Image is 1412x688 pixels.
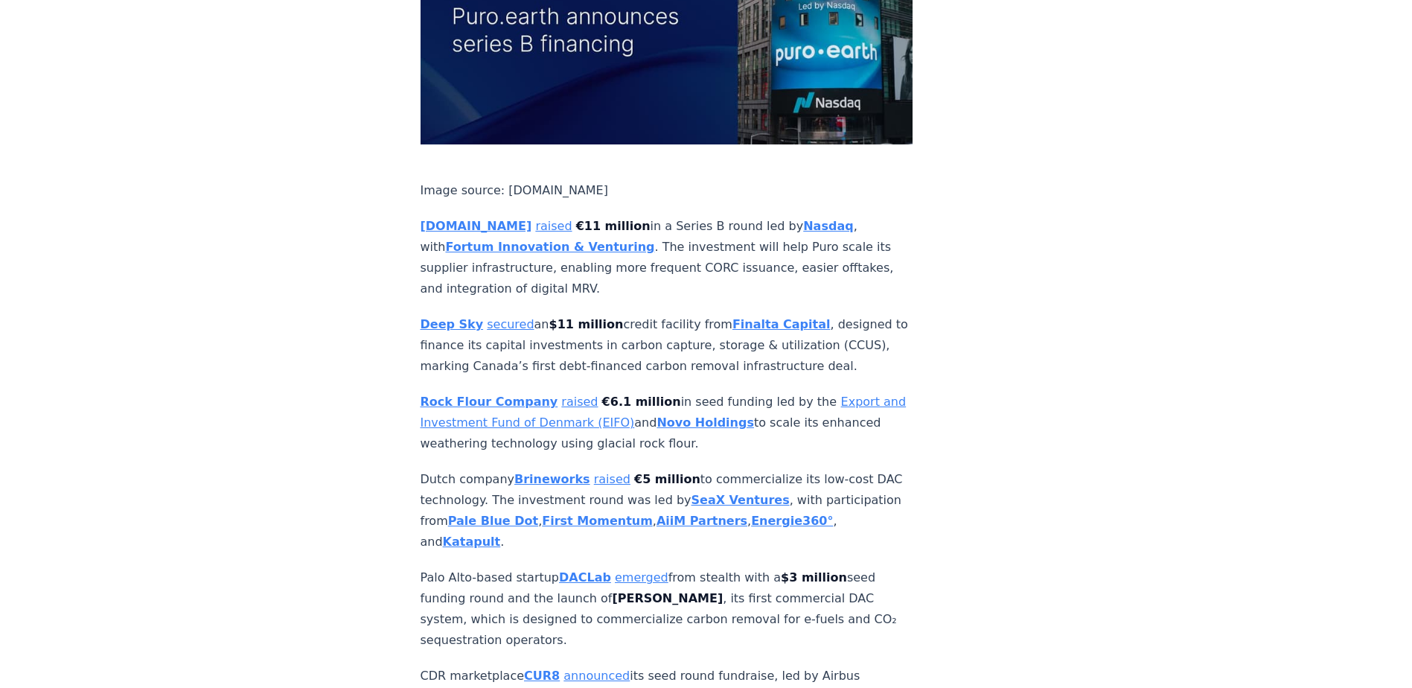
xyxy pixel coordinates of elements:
a: Pale Blue Dot [448,514,538,528]
p: in a Series B round led by , with . The investment will help Puro scale its supplier infrastructu... [421,216,913,299]
a: Rock Flour Company [421,395,558,409]
a: Brineworks [514,472,590,486]
strong: €6.1 million [602,395,681,409]
a: emerged [615,570,668,585]
strong: €11 million [576,219,651,233]
p: an credit facility from , designed to finance its capital investments in carbon capture, storage ... [421,314,913,377]
a: Katapult [443,535,501,549]
a: [DOMAIN_NAME] [421,219,532,233]
strong: $3 million [781,570,847,585]
a: CUR8 [524,669,560,683]
p: Image source: [DOMAIN_NAME] [421,180,913,201]
a: announced [563,669,630,683]
a: Fortum Innovation & Venturing [445,240,654,254]
a: raised [535,219,572,233]
a: raised [594,472,630,486]
a: secured [487,317,534,331]
p: Dutch company to commercialize its low-cost DAC technology. The investment round was led by , wit... [421,469,913,552]
a: Nasdaq [803,219,853,233]
a: raised [561,395,598,409]
a: Finalta Capital [732,317,831,331]
strong: [PERSON_NAME] [612,591,723,605]
p: in seed funding led by the and to scale its enhanced weathering technology using glacial rock flour. [421,392,913,454]
a: First Momentum [542,514,653,528]
a: SeaX Ventures [691,493,790,507]
a: Novo Holdings [657,415,754,430]
a: AiiM Partners [657,514,747,528]
a: Energie360° [751,514,833,528]
p: Palo Alto-based startup from stealth with a seed funding round and the launch of , its first comm... [421,567,913,651]
strong: $11 million [549,317,624,331]
a: Deep Sky [421,317,484,331]
strong: €5 million [634,472,700,486]
a: DACLab [559,570,611,585]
